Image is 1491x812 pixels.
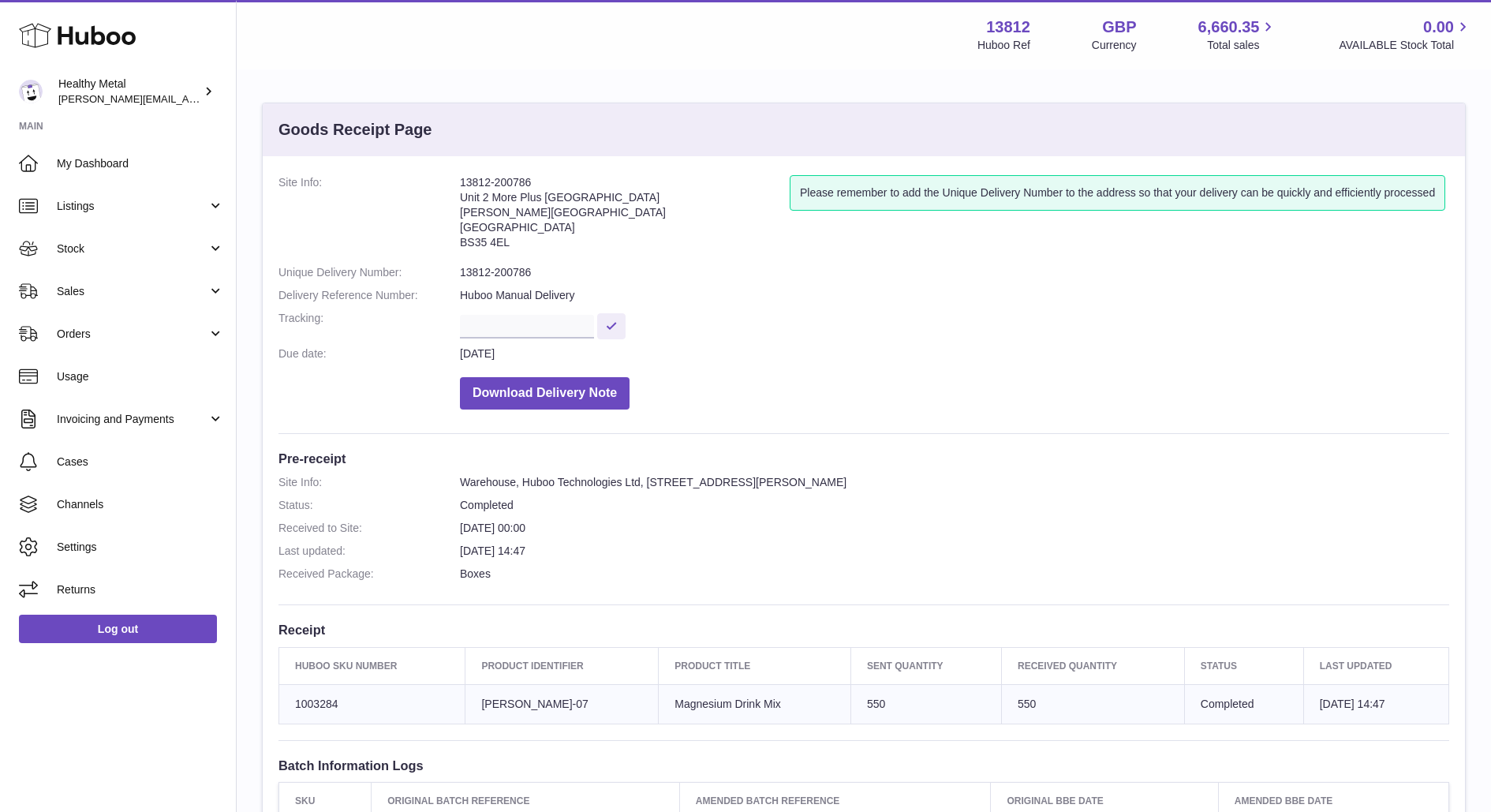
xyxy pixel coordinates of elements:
td: 550 [1002,684,1185,724]
td: Magnesium Drink Mix [659,684,851,724]
span: 6,660.35 [1198,17,1260,38]
th: Sent Quantity [850,647,1001,684]
dt: Delivery Reference Number: [278,288,460,303]
th: Received Quantity [1002,647,1185,684]
strong: 13812 [986,17,1030,38]
dd: [DATE] [460,346,1449,361]
dt: Site Info: [278,175,460,257]
a: 6,660.35 Total sales [1198,17,1278,53]
a: 0.00 AVAILABLE Stock Total [1339,17,1472,53]
td: 550 [850,684,1001,724]
h3: Batch Information Logs [278,757,1449,774]
dd: Boxes [460,567,1449,582]
td: 1003284 [279,684,465,724]
dt: Due date: [278,346,460,361]
span: Usage [57,369,224,384]
dt: Received to Site: [278,521,460,536]
span: Channels [57,497,224,512]
th: Last updated [1303,647,1448,684]
h3: Goods Receipt Page [278,119,432,140]
td: [PERSON_NAME]-07 [465,684,659,724]
h3: Pre-receipt [278,450,1449,467]
button: Download Delivery Note [460,377,630,410]
dt: Site Info: [278,475,460,490]
dt: Tracking: [278,311,460,339]
img: jose@healthy-metal.com [19,80,43,103]
span: [PERSON_NAME][EMAIL_ADDRESS][DOMAIN_NAME] [58,92,316,105]
div: Currency [1092,38,1137,53]
dd: 13812-200786 [460,265,1449,280]
strong: GBP [1102,17,1136,38]
span: Settings [57,540,224,555]
span: Cases [57,455,224,470]
span: Listings [57,199,207,214]
span: 0.00 [1423,17,1454,38]
span: Orders [57,327,207,342]
span: AVAILABLE Stock Total [1339,38,1472,53]
h3: Receipt [278,621,1449,638]
span: Stock [57,241,207,256]
div: Please remember to add the Unique Delivery Number to the address so that your delivery can be qui... [790,175,1445,211]
dd: Huboo Manual Delivery [460,288,1449,303]
th: Status [1184,647,1303,684]
dd: Completed [460,498,1449,513]
span: Total sales [1207,38,1277,53]
dd: [DATE] 00:00 [460,521,1449,536]
dt: Status: [278,498,460,513]
th: Huboo SKU Number [279,647,465,684]
address: 13812-200786 Unit 2 More Plus [GEOGRAPHIC_DATA] [PERSON_NAME][GEOGRAPHIC_DATA] [GEOGRAPHIC_DATA] ... [460,175,790,257]
span: Returns [57,582,224,597]
div: Huboo Ref [977,38,1030,53]
dt: Received Package: [278,567,460,582]
td: [DATE] 14:47 [1303,684,1448,724]
th: Product title [659,647,851,684]
th: Product Identifier [465,647,659,684]
dd: [DATE] 14:47 [460,544,1449,559]
div: Healthy Metal [58,77,200,107]
dt: Last updated: [278,544,460,559]
dd: Warehouse, Huboo Technologies Ltd, [STREET_ADDRESS][PERSON_NAME] [460,475,1449,490]
td: Completed [1184,684,1303,724]
span: My Dashboard [57,156,224,171]
dt: Unique Delivery Number: [278,265,460,280]
span: Invoicing and Payments [57,412,207,427]
span: Sales [57,284,207,299]
a: Log out [19,615,217,643]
